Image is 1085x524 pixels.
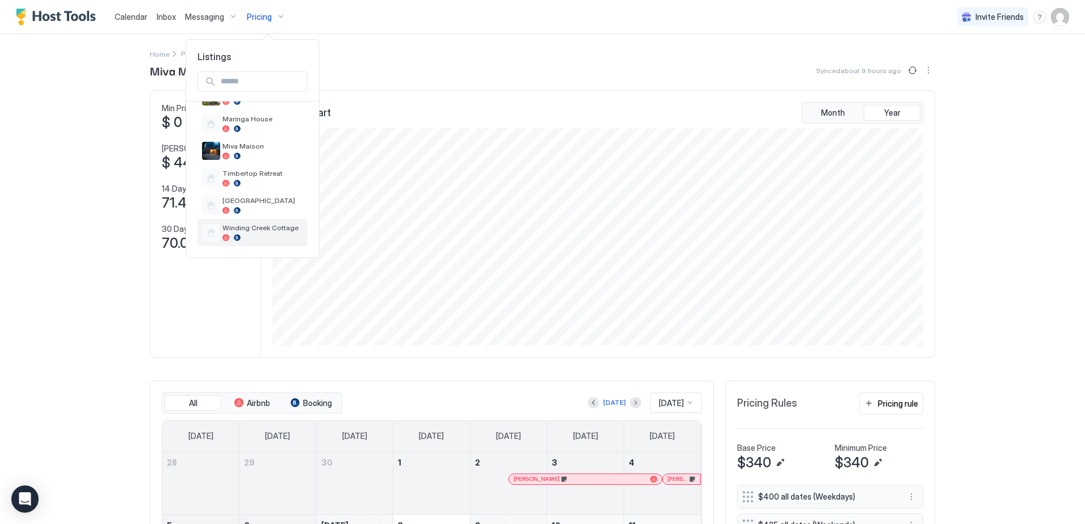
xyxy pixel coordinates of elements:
[222,169,303,178] span: Timbertop Retreat
[222,223,303,232] span: Winding Creek Cottage
[186,51,319,62] span: Listings
[222,196,303,205] span: [GEOGRAPHIC_DATA]
[216,72,307,91] input: Input Field
[202,142,220,160] div: listing image
[11,485,39,513] div: Open Intercom Messenger
[222,142,303,150] span: Miva Maison
[222,115,303,123] span: Maringa House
